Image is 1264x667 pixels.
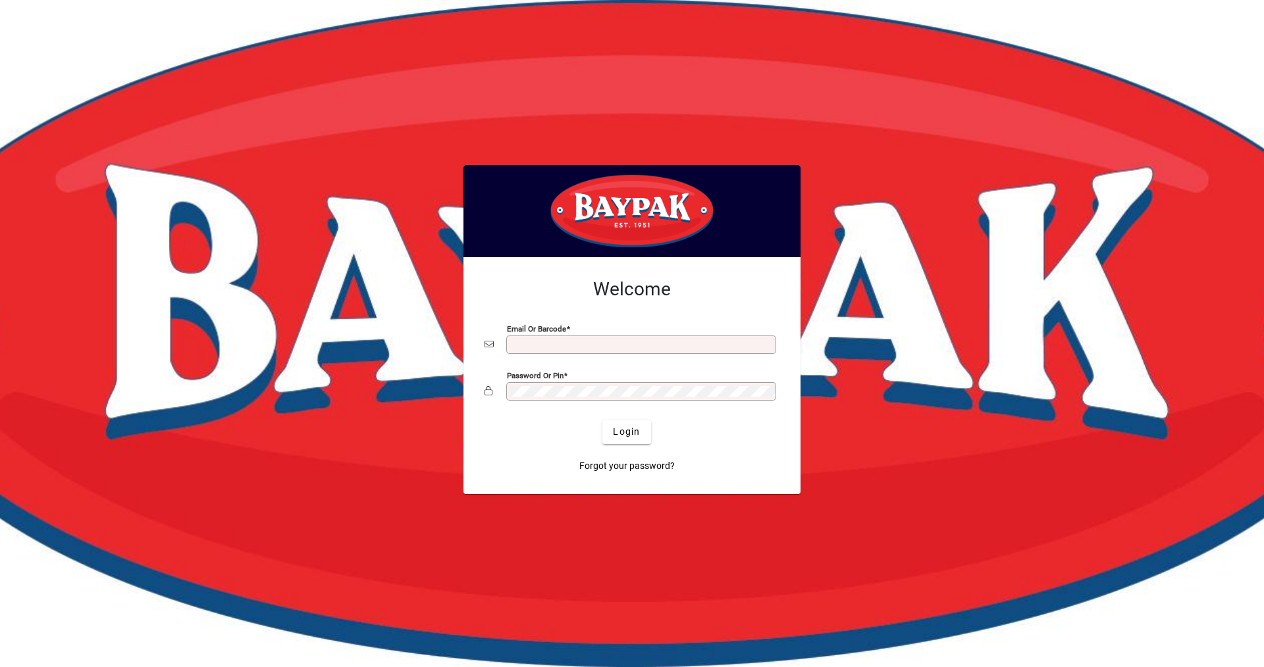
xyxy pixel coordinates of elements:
[579,459,675,473] span: Forgot your password?
[602,420,650,444] button: Login
[507,370,564,380] mat-label: Password or Pin
[613,425,640,439] span: Login
[507,324,566,333] mat-label: Email or Barcode
[574,455,680,478] a: Forgot your password?
[485,278,779,301] h2: Welcome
